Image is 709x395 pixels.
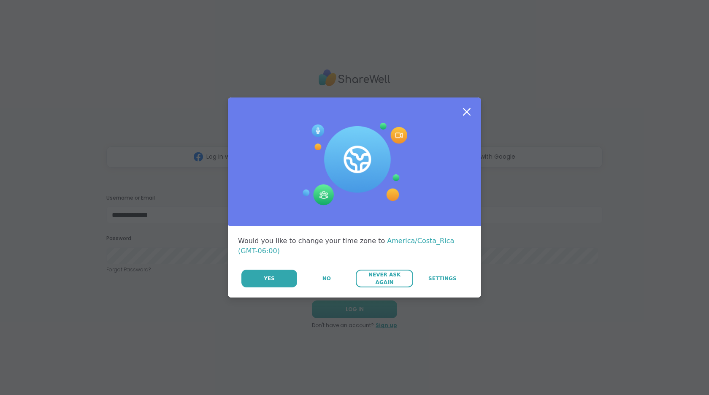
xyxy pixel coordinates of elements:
button: Yes [241,270,297,287]
span: Settings [428,275,457,282]
span: America/Costa_Rica (GMT-06:00) [238,237,454,255]
span: No [322,275,331,282]
button: Never Ask Again [356,270,413,287]
span: Yes [264,275,275,282]
button: No [298,270,355,287]
a: Settings [414,270,471,287]
span: Never Ask Again [360,271,409,286]
div: Would you like to change your time zone to [238,236,471,256]
img: Session Experience [302,123,407,206]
